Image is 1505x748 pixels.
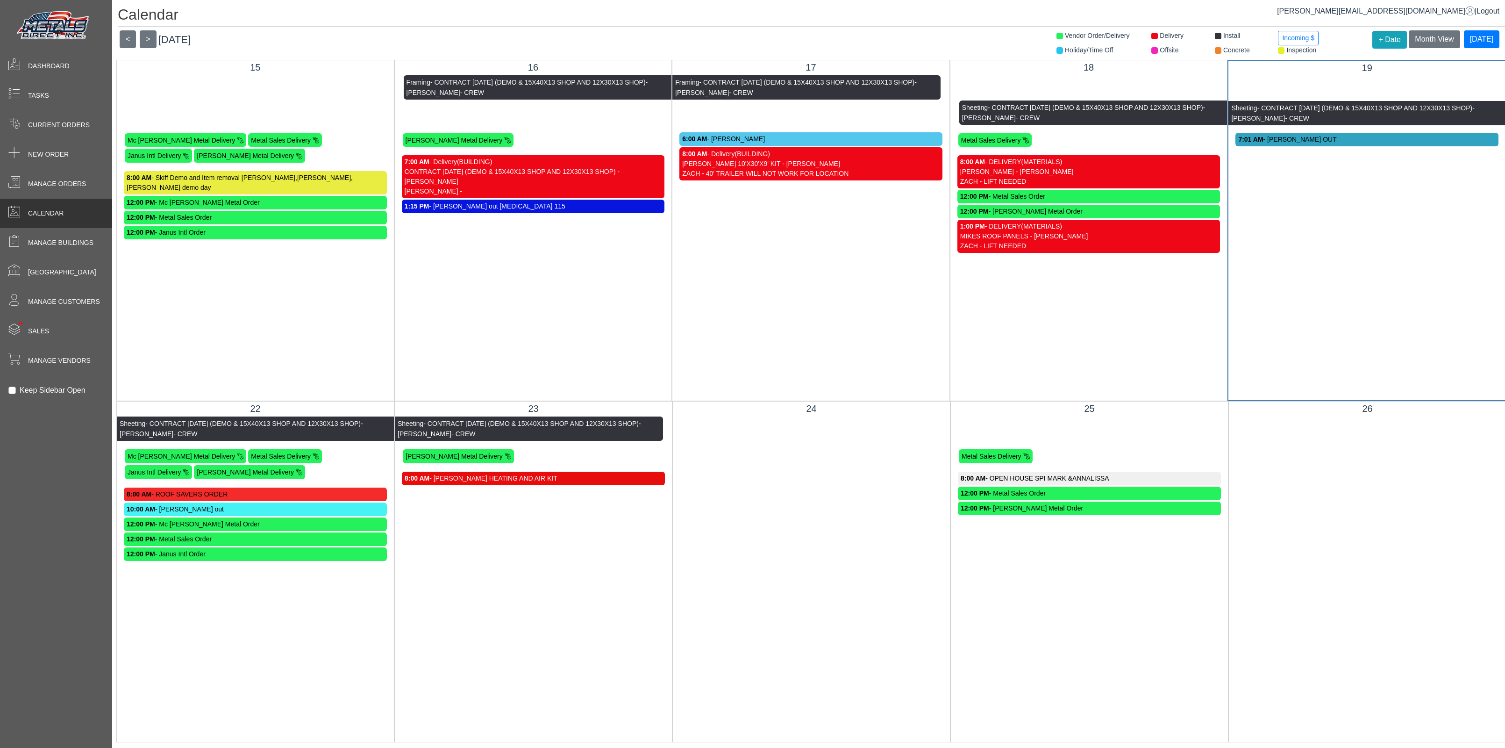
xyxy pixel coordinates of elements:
[120,420,363,438] span: - [PERSON_NAME]
[128,152,181,159] span: Janus Intl Delivery
[958,402,1221,416] div: 25
[128,136,235,144] span: Mc [PERSON_NAME] Metal Delivery
[675,79,917,96] span: - [PERSON_NAME]
[127,173,384,193] div: - Skiff Demo and Item removal [PERSON_NAME],[PERSON_NAME],[PERSON_NAME] demo day
[682,159,940,169] div: [PERSON_NAME] 10'X30'X9' KIT - [PERSON_NAME]
[20,385,86,396] label: Keep Sidebar Open
[1285,115,1309,122] span: - CREW
[158,34,191,45] span: [DATE]
[682,150,707,158] strong: 8:00 AM
[1223,32,1241,39] span: Install
[127,213,384,223] div: - Metal Sales Order
[127,199,155,206] strong: 12:00 PM
[1236,402,1499,416] div: 26
[127,505,155,513] strong: 10:00 AM
[423,420,639,427] span: - CONTRACT [DATE] (DEMO & 15X40X13 SHOP AND 12X30X13 SHOP)
[960,231,1218,241] div: MIKES ROOF PANELS - [PERSON_NAME]
[735,150,770,158] span: (BUILDING)
[961,489,989,497] strong: 12:00 PM
[960,207,1218,216] div: - [PERSON_NAME] Metal Order
[1021,158,1063,165] span: (MATERIALS)
[961,504,989,512] strong: 12:00 PM
[140,30,156,48] button: >
[962,453,1021,460] span: Metal Sales Delivery
[405,202,429,210] strong: 1:15 PM
[251,453,311,460] span: Metal Sales Delivery
[28,61,70,71] span: Dashboard
[1016,114,1040,122] span: - CREW
[28,356,91,366] span: Manage Vendors
[28,120,90,130] span: Current Orders
[699,79,915,86] span: - CONTRACT [DATE] (DEMO & 15X40X13 SHOP AND 12X30X13 SHOP)
[398,420,423,427] span: Sheeting
[1286,46,1316,54] span: Inspection
[173,430,197,438] span: - CREW
[9,308,33,338] span: •
[1464,30,1499,48] button: [DATE]
[1257,104,1473,112] span: - CONTRACT [DATE] (DEMO & 15X40X13 SHOP AND 12X30X13 SHOP)
[127,198,384,208] div: - Mc [PERSON_NAME] Metal Order
[960,193,989,200] strong: 12:00 PM
[1021,223,1062,230] span: (MATERIALS)
[407,79,648,96] span: - [PERSON_NAME]
[127,174,151,181] strong: 8:00 AM
[405,474,662,483] div: - [PERSON_NAME] HEATING AND AIR KIT
[405,187,662,196] div: [PERSON_NAME] -
[961,475,985,482] strong: 8:00 AM
[197,468,294,476] span: [PERSON_NAME] Metal Delivery
[28,91,49,101] span: Tasks
[120,420,145,427] span: Sheeting
[988,104,1203,111] span: - CONTRACT [DATE] (DEMO & 15X40X13 SHOP AND 12X30X13 SHOP)
[1235,61,1498,75] div: 19
[960,157,1218,167] div: - DELIVERY
[128,468,181,476] span: Janus Intl Delivery
[127,490,151,498] strong: 8:00 AM
[398,420,641,438] span: - [PERSON_NAME]
[1277,7,1475,15] span: [PERSON_NAME][EMAIL_ADDRESS][DOMAIN_NAME]
[118,6,1505,27] h1: Calendar
[251,136,311,144] span: Metal Sales Delivery
[127,534,384,544] div: - Metal Sales Order
[405,201,662,211] div: - [PERSON_NAME] out [MEDICAL_DATA] 115
[682,149,940,159] div: - Delivery
[1223,46,1250,54] span: Concrete
[960,208,989,215] strong: 12:00 PM
[127,535,155,543] strong: 12:00 PM
[127,550,155,558] strong: 12:00 PM
[960,222,1218,231] div: - DELIVERY
[1065,32,1130,39] span: Vendor Order/Delivery
[28,297,100,307] span: Manage Customers
[1409,30,1460,48] button: Month View
[962,104,988,111] span: Sheeting
[961,474,1218,483] div: - OPEN HOUSE SPI MARK &ANNALISSA
[460,89,484,96] span: - CREW
[1238,135,1496,144] div: - [PERSON_NAME] OUT
[28,209,64,218] span: Calendar
[145,420,361,427] span: - CONTRACT [DATE] (DEMO & 15X40X13 SHOP AND 12X30X13 SHOP)
[28,238,93,248] span: Manage Buildings
[961,503,1218,513] div: - [PERSON_NAME] Metal Order
[127,504,384,514] div: - [PERSON_NAME] out
[28,179,86,189] span: Manage Orders
[451,430,475,438] span: - CREW
[960,241,1218,251] div: ZACH - LIFT NEEDED
[1277,6,1499,17] div: |
[120,30,136,48] button: <
[406,136,503,144] span: [PERSON_NAME] Metal Delivery
[1476,7,1499,15] span: Logout
[682,134,940,144] div: - [PERSON_NAME]
[402,402,665,416] div: 23
[124,402,387,416] div: 22
[960,177,1218,187] div: ZACH - LIFT NEEDED
[960,167,1218,177] div: [PERSON_NAME] - [PERSON_NAME]
[14,8,93,43] img: Metals Direct Inc Logo
[127,214,155,221] strong: 12:00 PM
[430,79,646,86] span: - CONTRACT [DATE] (DEMO & 15X40X13 SHOP AND 12X30X13 SHOP)
[1278,31,1318,45] button: Incoming $
[960,158,985,165] strong: 8:00 AM
[1160,46,1178,54] span: Offsite
[405,167,662,187] div: CONTRACT [DATE] (DEMO & 15X40X13 SHOP AND 12X30X13 SHOP) - [PERSON_NAME]
[957,60,1220,74] div: 18
[127,519,384,529] div: - Mc [PERSON_NAME] Metal Order
[28,150,69,159] span: New Order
